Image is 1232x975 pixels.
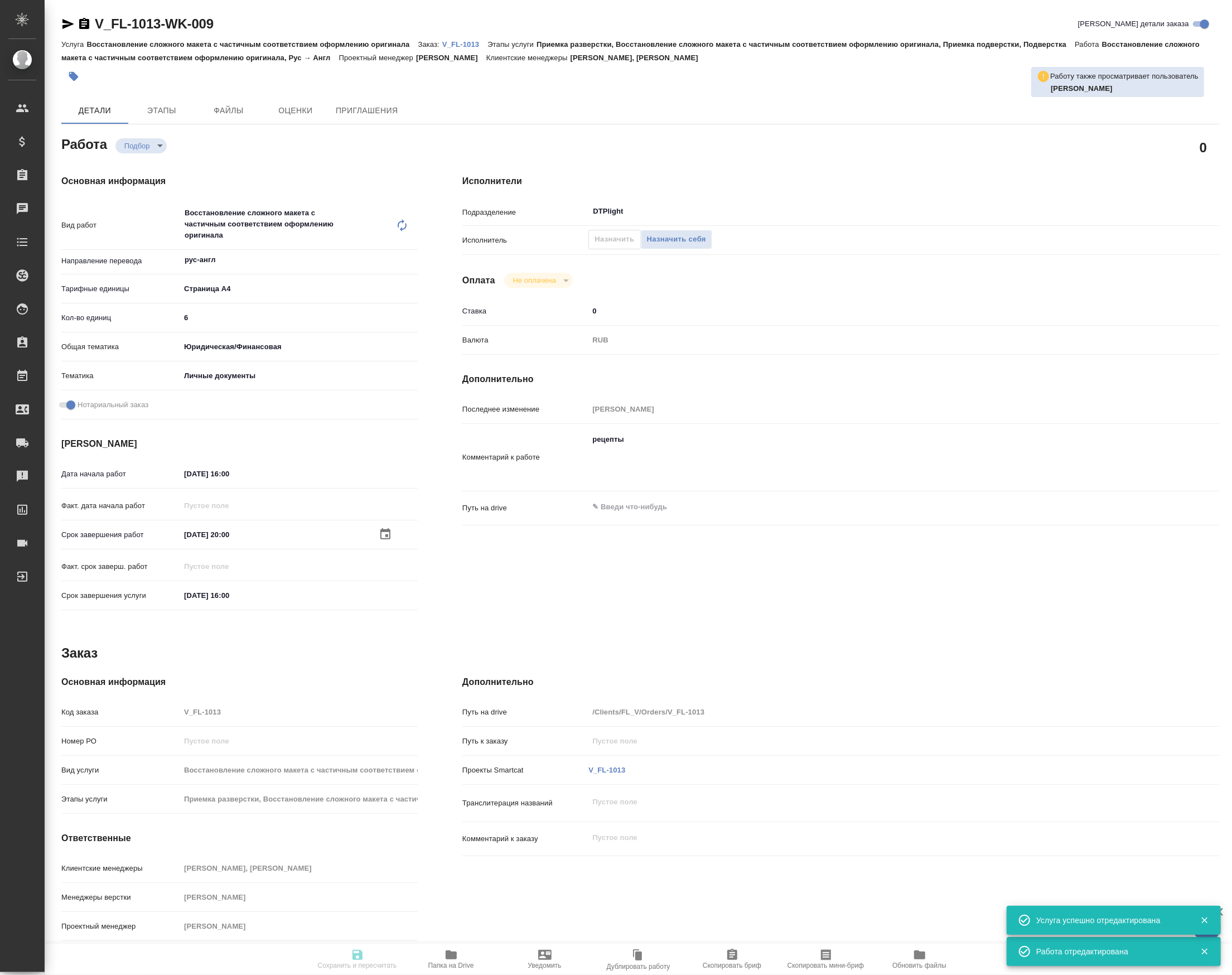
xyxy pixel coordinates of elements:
button: Папка на Drive [404,944,498,975]
div: Подбор [115,138,167,153]
button: Open [412,259,414,261]
p: Факт. дата начала работ [61,500,180,511]
div: Страница А4 [180,279,418,298]
button: Open [1151,210,1153,213]
span: Нотариальный заказ [78,399,148,411]
input: ✎ Введи что-нибудь [180,310,418,326]
p: Срок завершения услуги [61,590,180,601]
input: Пустое поле [588,704,1157,720]
p: Работа [1075,40,1102,49]
p: Менеджеры верстки [61,892,180,903]
p: Последнее изменение [462,404,588,415]
span: Этапы [135,104,189,118]
span: Сохранить и пересчитать [318,962,397,969]
p: Ставка [462,306,588,317]
button: Подбор [121,141,153,151]
h4: Оплата [462,274,495,287]
h4: Дополнительно [462,675,1220,689]
p: Номер РО [61,736,180,747]
button: Закрыть [1193,947,1216,957]
button: Добавить тэг [61,64,86,89]
button: Закрыть [1193,915,1216,925]
p: Этапы услуги [487,40,537,49]
button: Скопировать мини-бриф [779,944,873,975]
button: Скопировать ссылку [78,17,91,31]
p: Подразделение [462,207,588,218]
h2: Работа [61,133,107,153]
div: Услуга успешно отредактирована [1036,915,1183,926]
button: Не оплачена [510,276,559,285]
p: Дата начала работ [61,469,180,480]
input: Пустое поле [180,558,278,575]
textarea: рецепты [588,430,1157,482]
p: [PERSON_NAME], [PERSON_NAME] [571,54,707,62]
p: Направление перевода [61,255,180,267]
button: Уведомить [498,944,592,975]
a: V_FL-1013 [442,39,487,49]
h4: Основная информация [61,675,418,689]
span: Назначить себя [647,233,706,246]
p: Общая тематика [61,341,180,353]
p: [PERSON_NAME] [416,54,486,62]
a: V_FL-1013 [588,766,625,774]
div: Юридическая/Финансовая [180,337,418,356]
p: Восстановление сложного макета с частичным соответствием оформлению оригинала [86,40,418,49]
p: Транслитерация названий [462,798,588,809]
input: Пустое поле [180,918,418,934]
p: Комментарий к работе [462,452,588,463]
input: ✎ Введи что-нибудь [180,587,278,604]
p: Путь к заказу [462,736,588,747]
input: Пустое поле [588,733,1157,749]
p: Вид услуги [61,765,180,776]
span: Детали [68,104,122,118]
button: Дублировать работу [592,944,685,975]
button: Скопировать ссылку для ЯМессенджера [61,17,75,31]
input: Пустое поле [180,762,418,778]
input: Пустое поле [588,401,1157,417]
p: Этапы услуги [61,794,180,805]
button: Сохранить и пересчитать [311,944,404,975]
p: Путь на drive [462,503,588,514]
p: Проектный менеджер [61,921,180,932]
div: Личные документы [180,366,418,385]
p: Тематика [61,370,180,382]
input: Пустое поле [180,704,418,720]
button: Назначить себя [641,230,712,249]
a: V_FL-1013-WK-009 [95,16,214,31]
span: Уведомить [528,962,562,969]
input: Пустое поле [180,791,418,807]
span: Папка на Drive [428,962,474,969]
p: Вид работ [61,220,180,231]
h2: Заказ [61,644,98,662]
h2: 0 [1200,138,1207,157]
p: Валюта [462,335,588,346]
p: Код заказа [61,707,180,718]
span: Скопировать бриф [703,962,761,969]
span: Приглашения [336,104,398,118]
button: Обновить файлы [873,944,967,975]
p: Проектный менеджер [339,54,416,62]
p: Срок завершения работ [61,529,180,540]
p: Исполнитель [462,235,588,246]
p: Комментарий к заказу [462,833,588,844]
span: [PERSON_NAME] детали заказа [1078,18,1189,30]
h4: Дополнительно [462,373,1220,386]
button: Скопировать бриф [685,944,779,975]
span: Скопировать мини-бриф [787,962,864,969]
h4: Исполнители [462,175,1220,188]
span: Обновить файлы [892,962,946,969]
span: Оценки [269,104,322,118]
p: Проекты Smartcat [462,765,588,776]
p: Кол-во единиц [61,312,180,324]
div: Работа отредактирована [1036,946,1183,957]
span: Файлы [202,104,255,118]
input: Пустое поле [180,733,418,749]
input: Пустое поле [180,889,418,905]
input: Пустое поле [180,860,418,876]
p: Приемка разверстки, Восстановление сложного макета с частичным соответствием оформлению оригинала... [537,40,1075,49]
p: Факт. срок заверш. работ [61,561,180,572]
input: ✎ Введи что-нибудь [180,527,278,543]
div: RUB [588,331,1157,350]
p: Заказ: [418,40,442,49]
p: Путь на drive [462,707,588,718]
